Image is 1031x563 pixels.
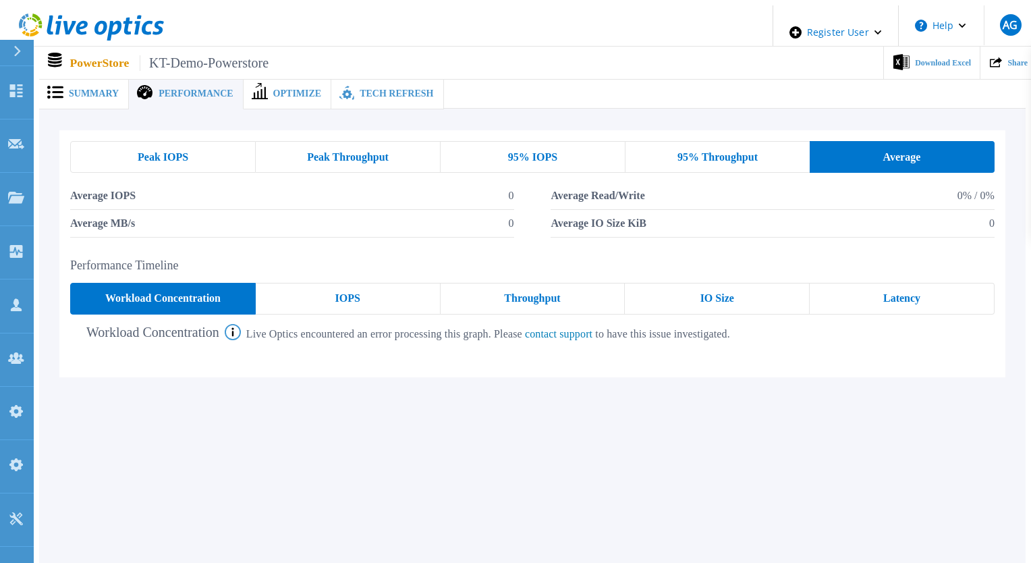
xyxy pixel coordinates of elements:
span: 0% / 0% [957,182,995,209]
span: KT-Demo-Powerstore [140,55,269,71]
button: Help [899,5,983,46]
div: , [5,5,1026,529]
span: Latency [883,293,920,304]
span: Average Read/Write [551,182,644,209]
span: Tech Refresh [360,89,433,99]
span: Share [1007,59,1028,67]
span: Average MB/s [70,210,135,237]
div: Register User [773,5,898,59]
span: Throughput [504,293,560,304]
span: Average IO Size KiB [551,210,646,237]
span: Peak Throughput [307,152,389,163]
span: Average [883,152,921,163]
span: Average IOPS [70,182,136,209]
span: Peak IOPS [138,152,188,163]
p: PowerStore [70,55,269,71]
span: Summary [69,89,119,99]
span: 0 [989,210,995,237]
span: 95% IOPS [508,152,557,163]
span: IOPS [335,293,360,304]
div: Live Optics encountered an error processing this graph. Please to have this issue investigated. [246,328,730,340]
a: contact support [525,328,592,340]
span: IO Size [700,293,734,304]
h2: Performance Timeline [70,259,995,273]
span: Workload Concentration [105,293,221,304]
span: Optimize [273,89,322,99]
h4: Workload Concentration [70,325,219,340]
span: 0 [509,182,514,209]
span: AG [1003,20,1018,30]
span: Download Excel [915,59,971,67]
span: Performance [159,89,233,99]
span: 0 [509,210,514,237]
span: 95% Throughput [677,152,758,163]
